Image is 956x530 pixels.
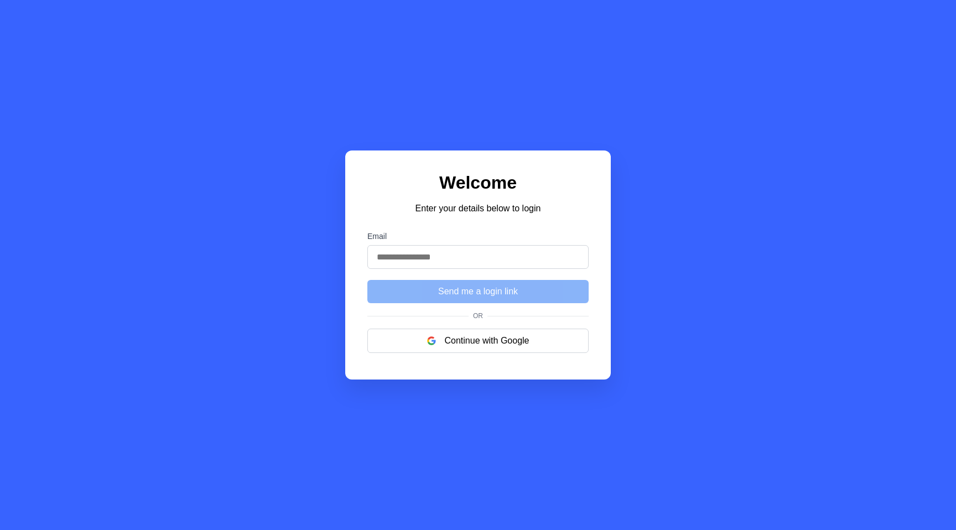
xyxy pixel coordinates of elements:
[469,312,487,320] span: Or
[367,329,589,353] button: Continue with Google
[367,232,589,241] label: Email
[367,280,589,303] button: Send me a login link
[367,202,589,215] p: Enter your details below to login
[427,336,436,345] img: google logo
[367,173,589,193] h1: Welcome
